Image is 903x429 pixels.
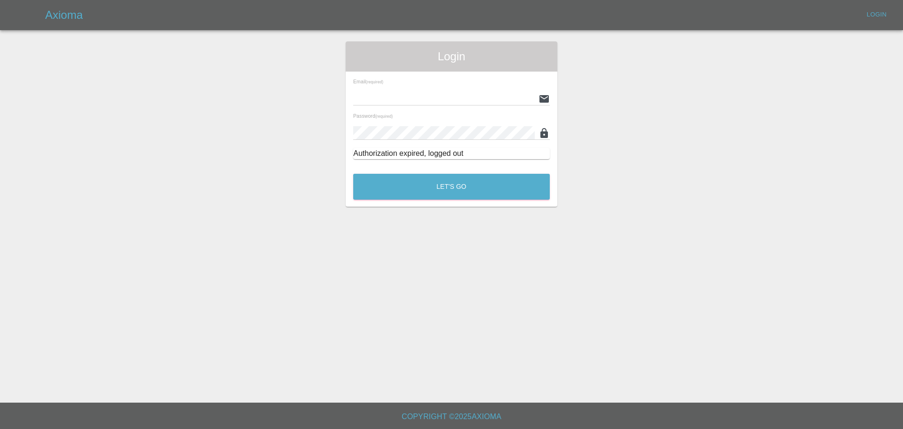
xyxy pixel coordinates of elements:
span: Login [353,49,550,64]
small: (required) [366,80,383,84]
h5: Axioma [45,8,83,23]
button: Let's Go [353,174,550,200]
h6: Copyright © 2025 Axioma [8,410,895,423]
span: Password [353,113,393,119]
span: Email [353,79,383,84]
div: Authorization expired, logged out [353,148,550,159]
a: Login [862,8,892,22]
small: (required) [375,114,393,119]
